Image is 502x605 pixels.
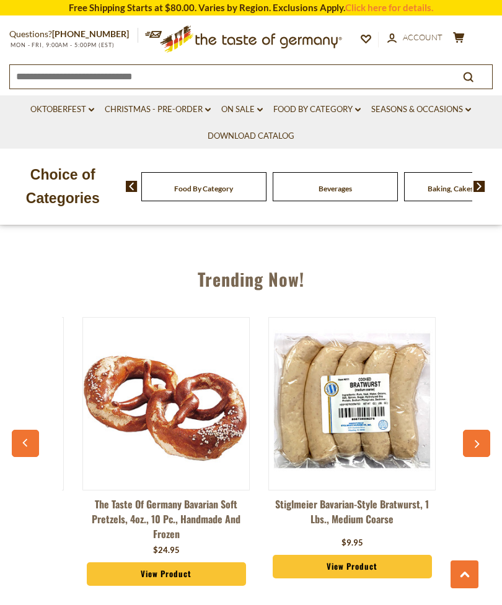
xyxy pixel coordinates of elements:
a: Stiglmeier Bavarian-style Bratwurst, 1 lbs., medium coarse [268,497,436,534]
a: View Product [87,562,246,586]
a: Click here for details. [345,2,433,13]
img: previous arrow [126,181,138,192]
a: Download Catalog [208,129,294,143]
a: The Taste of Germany Bavarian Soft Pretzels, 4oz., 10 pc., handmade and frozen [82,497,250,541]
a: Oktoberfest [30,103,94,116]
a: View Product [273,555,432,578]
span: MON - FRI, 9:00AM - 5:00PM (EST) [9,41,115,48]
a: [PHONE_NUMBER] [52,28,129,39]
a: Seasons & Occasions [371,103,471,116]
img: Stiglmeier Bavarian-style Bratwurst, 1 lbs., medium coarse [269,321,435,487]
div: $9.95 [341,537,363,549]
a: Beverages [319,184,352,193]
div: Trending Now! [15,251,487,302]
a: Christmas - PRE-ORDER [105,103,211,116]
span: Account [403,32,443,42]
img: next arrow [473,181,485,192]
p: Questions? [9,27,138,42]
a: Food By Category [273,103,361,116]
div: $24.95 [153,544,180,557]
a: On Sale [221,103,263,116]
a: Food By Category [174,184,233,193]
a: Account [387,31,443,45]
img: The Taste of Germany Bavarian Soft Pretzels, 4oz., 10 pc., handmade and frozen [83,321,249,487]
